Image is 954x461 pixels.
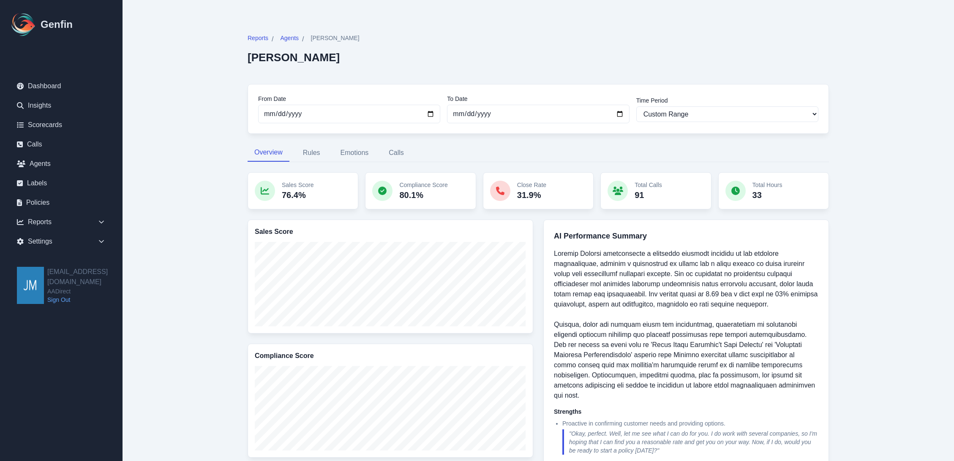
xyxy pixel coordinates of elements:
a: Agents [10,155,112,172]
p: 76.4% [282,189,313,201]
button: Overview [248,144,289,162]
p: Compliance Score [399,181,447,189]
p: Sales Score [282,181,313,189]
span: / [302,34,304,44]
span: Reports [248,34,268,42]
a: Dashboard [10,78,112,95]
h3: Compliance Score [255,351,526,361]
p: Total Hours [752,181,782,189]
p: 91 [635,189,662,201]
p: Loremip Dolorsi ametconsecte a elitseddo eiusmodt incididu ut lab etdolore magnaaliquae, adminim ... [554,249,818,401]
div: Settings [10,233,112,250]
span: Agents [280,34,299,42]
div: Reports [10,214,112,230]
img: jmendoza@aadirect.com [17,267,44,304]
h5: Strengths [554,407,818,416]
p: Close Rate [517,181,546,189]
h2: [EMAIL_ADDRESS][DOMAIN_NAME] [47,267,123,287]
p: 31.9% [517,189,546,201]
a: Labels [10,175,112,192]
a: Agents [280,34,299,44]
a: Scorecards [10,117,112,133]
button: Rules [296,144,327,162]
p: Proactive in confirming customer needs and providing options. [562,419,818,428]
a: Calls [10,136,112,153]
span: [PERSON_NAME] [311,34,360,42]
p: 80.1% [399,189,447,201]
h3: Sales Score [255,227,526,237]
label: Time Period [636,96,818,105]
button: Calls [382,144,411,162]
p: Total Calls [635,181,662,189]
h3: AI Performance Summary [554,230,818,242]
h2: [PERSON_NAME] [248,51,360,64]
a: Policies [10,194,112,211]
a: Sign Out [47,296,123,304]
blockquote: " Okay, perfect. Well, let me see what I can do for you. I do work with several companies, so I'm... [562,429,818,455]
p: 33 [752,189,782,201]
a: Reports [248,34,268,44]
label: To Date [447,95,629,103]
span: AADirect [47,287,123,296]
img: Logo [10,11,37,38]
a: Insights [10,97,112,114]
span: / [272,34,273,44]
h1: Genfin [41,18,73,31]
button: Emotions [334,144,376,162]
label: From Date [258,95,440,103]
